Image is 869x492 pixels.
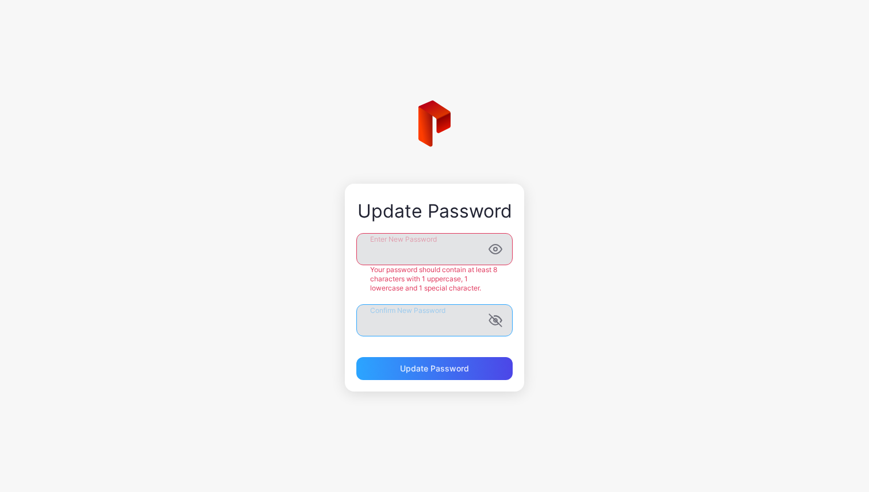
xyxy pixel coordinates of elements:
[489,313,502,327] button: Confirm New Password
[400,364,469,373] div: Update Password
[356,201,513,222] div: Update Password
[489,242,502,256] button: Enter New Password
[356,233,513,265] input: Enter New Password
[356,304,513,336] input: Confirm New Password
[356,357,513,380] button: Update Password
[356,265,513,293] div: Your password should contain at least 8 characters with 1 uppercase, 1 lowercase and 1 special ch...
